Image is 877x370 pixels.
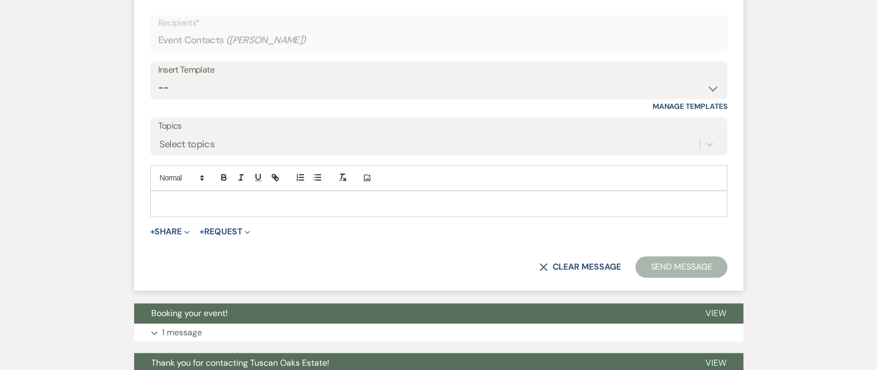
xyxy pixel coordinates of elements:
span: View [705,357,726,368]
button: View [688,303,743,324]
button: 1 message [134,324,743,342]
p: Recipients* [158,16,719,30]
div: Insert Template [158,62,719,78]
div: Select topics [159,137,215,152]
label: Topics [158,119,719,134]
span: ( [PERSON_NAME] ) [226,33,306,48]
span: View [705,308,726,319]
button: Clear message [539,263,620,271]
span: + [199,227,204,236]
button: Share [150,227,190,236]
button: Request [199,227,250,236]
a: Manage Templates [653,101,727,111]
button: Send Message [635,256,727,278]
p: 1 message [162,326,202,340]
button: Booking your event! [134,303,688,324]
span: Booking your event! [151,308,228,319]
span: Thank you for contacting Tuscan Oaks Estate! [151,357,329,368]
div: Event Contacts [158,30,719,51]
span: + [150,227,155,236]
